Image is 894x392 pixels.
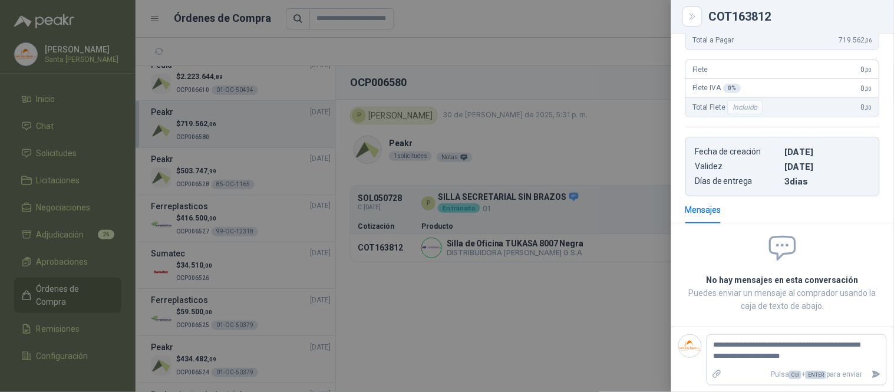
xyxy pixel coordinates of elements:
p: 3 dias [785,176,870,186]
div: COT163812 [709,11,880,22]
span: 719.562 [839,36,872,44]
div: 0 % [724,84,741,93]
p: Días de entrega [695,176,780,186]
p: Fecha de creación [695,147,780,157]
span: Total Flete [693,100,766,114]
span: ENTER [806,371,826,379]
span: 0 [862,103,872,111]
p: Validez [695,162,780,172]
span: 0 [862,84,872,93]
button: Close [685,9,700,24]
p: Pulsa + para enviar [727,364,867,385]
p: [DATE] [785,147,870,157]
h2: No hay mensajes en esta conversación [685,274,880,286]
span: ,00 [865,104,872,111]
span: Flete [693,65,708,74]
span: 0 [862,65,872,74]
span: ,00 [865,85,872,92]
p: [DATE] [785,162,870,172]
div: Mensajes [685,203,721,216]
img: Company Logo [679,335,701,357]
span: ,00 [865,67,872,73]
span: Flete IVA [693,84,741,93]
div: Incluido [728,100,763,114]
label: Adjuntar archivos [707,364,727,385]
button: Enviar [867,364,886,385]
span: Ctrl [789,371,801,379]
span: ,06 [865,37,872,44]
p: Puedes enviar un mensaje al comprador usando la caja de texto de abajo. [685,286,880,312]
span: Total a Pagar [693,36,734,44]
